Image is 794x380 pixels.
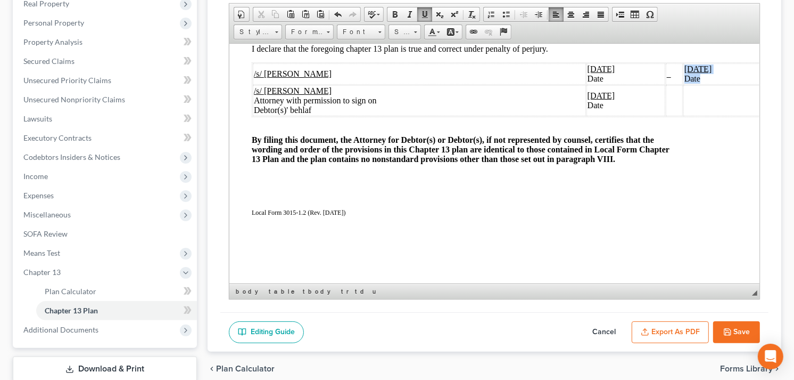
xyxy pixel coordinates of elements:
[454,20,533,41] td: Date
[283,7,298,21] a: Paste
[370,286,377,297] a: u element
[632,321,709,344] button: Export as PDF
[23,248,60,257] span: Means Test
[330,7,345,21] a: Undo
[15,128,197,148] a: Executory Contracts
[720,365,781,373] button: Forms Library chevron_right
[45,287,96,296] span: Plan Calculator
[353,286,369,297] a: td element
[417,7,432,21] a: Underline
[484,7,499,21] a: Insert/Remove Numbered List
[627,7,642,21] a: Table
[23,229,68,238] span: SOFA Review
[285,25,334,39] a: Format
[45,306,98,315] span: Chapter 13 Plan
[337,25,385,39] a: Font
[365,7,383,21] a: Spell Checker
[720,365,773,373] span: Forms Library
[713,321,760,344] button: Save
[298,7,313,21] a: Paste as plain text
[253,7,268,21] a: Cut
[23,191,54,200] span: Expenses
[387,7,402,21] a: Bold
[22,92,440,120] strong: By filing this document, the Attorney for Debtor(s) or Debtor(s), if not represented by counsel, ...
[578,7,593,21] a: Align Right
[388,25,421,39] a: Size
[23,42,357,72] td: Attorney with permission to sign on Debtor(s)' behlaf
[337,25,375,39] span: Font
[23,152,120,161] span: Codebtors Insiders & Notices
[443,25,462,39] a: Background Color
[466,25,481,39] a: Link
[531,7,546,21] a: Increase Indent
[23,37,82,46] span: Property Analysis
[15,71,197,90] a: Unsecured Priority Claims
[23,133,92,142] span: Executory Contracts
[481,25,496,39] a: Unlink
[425,25,443,39] a: Text Color
[581,321,627,344] button: Cancel
[402,7,417,21] a: Italic
[339,286,352,297] a: tr element
[313,7,328,21] a: Paste from Word
[23,268,61,277] span: Chapter 13
[15,224,197,244] a: SOFA Review
[432,7,447,21] a: Subscript
[496,25,511,39] a: Anchor
[613,7,627,21] a: Insert Page Break for Printing
[23,56,75,66] span: Secured Claims
[267,286,300,297] a: table element
[234,25,271,39] span: Styles
[15,109,197,128] a: Lawsuits
[36,282,197,301] a: Plan Calculator
[564,7,578,21] a: Center
[758,344,783,369] div: Open Intercom Messenger
[499,7,514,21] a: Insert/Remove Bulleted List
[216,365,275,373] span: Plan Calculator
[15,52,197,71] a: Secured Claims
[465,7,479,21] a: Remove Format
[24,43,102,52] u: /s/ [PERSON_NAME]
[23,325,98,334] span: Additional Documents
[357,42,436,72] td: Date
[15,33,197,52] a: Property Analysis
[229,44,759,284] iframe: Rich Text Editor, document-ckeditor
[234,25,282,39] a: Styles
[752,290,757,296] span: Resize
[345,7,360,21] a: Redo
[229,321,304,344] a: Editing Guide
[23,210,71,219] span: Miscellaneous
[15,90,197,109] a: Unsecured Nonpriority Claims
[234,7,249,21] a: Document Properties
[23,18,84,27] span: Personal Property
[549,7,564,21] a: Align Left
[36,301,197,320] a: Chapter 13 Plan
[23,172,48,181] span: Income
[208,365,275,373] button: chevron_left Plan Calculator
[516,7,531,21] a: Decrease Indent
[208,365,216,373] i: chevron_left
[642,7,657,21] a: Insert Special Character
[23,114,52,123] span: Lawsuits
[593,7,608,21] a: Justify
[268,7,283,21] a: Copy
[455,21,483,30] u: [DATE]
[301,286,338,297] a: tbody element
[389,25,410,39] span: Size
[286,25,323,39] span: Format
[22,165,117,173] span: Local Form 3015-1.2 (Rev. [DATE])
[23,95,125,104] span: Unsecured Nonpriority Claims
[447,7,462,21] a: Superscript
[358,47,386,56] u: [DATE]
[23,76,111,85] span: Unsecured Priority Claims
[234,286,266,297] a: body element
